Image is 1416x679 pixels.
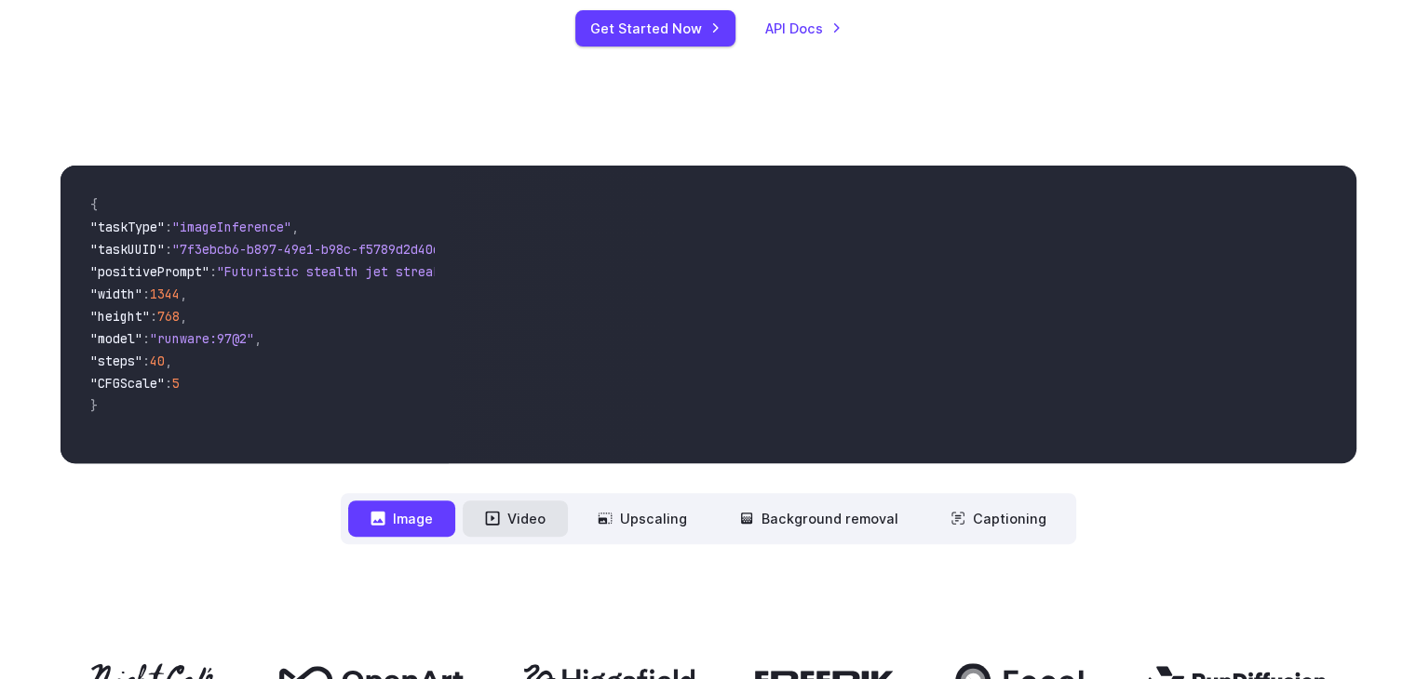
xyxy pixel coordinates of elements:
span: : [165,241,172,258]
span: "positivePrompt" [90,263,209,280]
span: : [165,219,172,235]
span: : [150,308,157,325]
span: "model" [90,330,142,347]
span: , [291,219,299,235]
span: "height" [90,308,150,325]
span: 5 [172,375,180,392]
span: "CFGScale" [90,375,165,392]
span: "steps" [90,353,142,369]
span: 1344 [150,286,180,302]
span: "width" [90,286,142,302]
span: { [90,196,98,213]
a: API Docs [765,18,842,39]
button: Image [348,500,455,537]
span: "Futuristic stealth jet streaking through a neon-lit cityscape with glowing purple exhaust" [217,263,895,280]
span: , [180,286,187,302]
button: Background removal [717,500,921,537]
span: , [254,330,262,347]
span: 768 [157,308,180,325]
span: : [142,286,150,302]
span: , [165,353,172,369]
span: } [90,397,98,414]
span: : [142,330,150,347]
button: Video [463,500,568,537]
button: Captioning [928,500,1069,537]
span: : [209,263,217,280]
span: "taskUUID" [90,241,165,258]
span: "imageInference" [172,219,291,235]
span: 40 [150,353,165,369]
span: "runware:97@2" [150,330,254,347]
button: Upscaling [575,500,709,537]
span: "taskType" [90,219,165,235]
span: : [165,375,172,392]
a: Get Started Now [575,10,735,47]
span: , [180,308,187,325]
span: : [142,353,150,369]
span: "7f3ebcb6-b897-49e1-b98c-f5789d2d40d7" [172,241,455,258]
